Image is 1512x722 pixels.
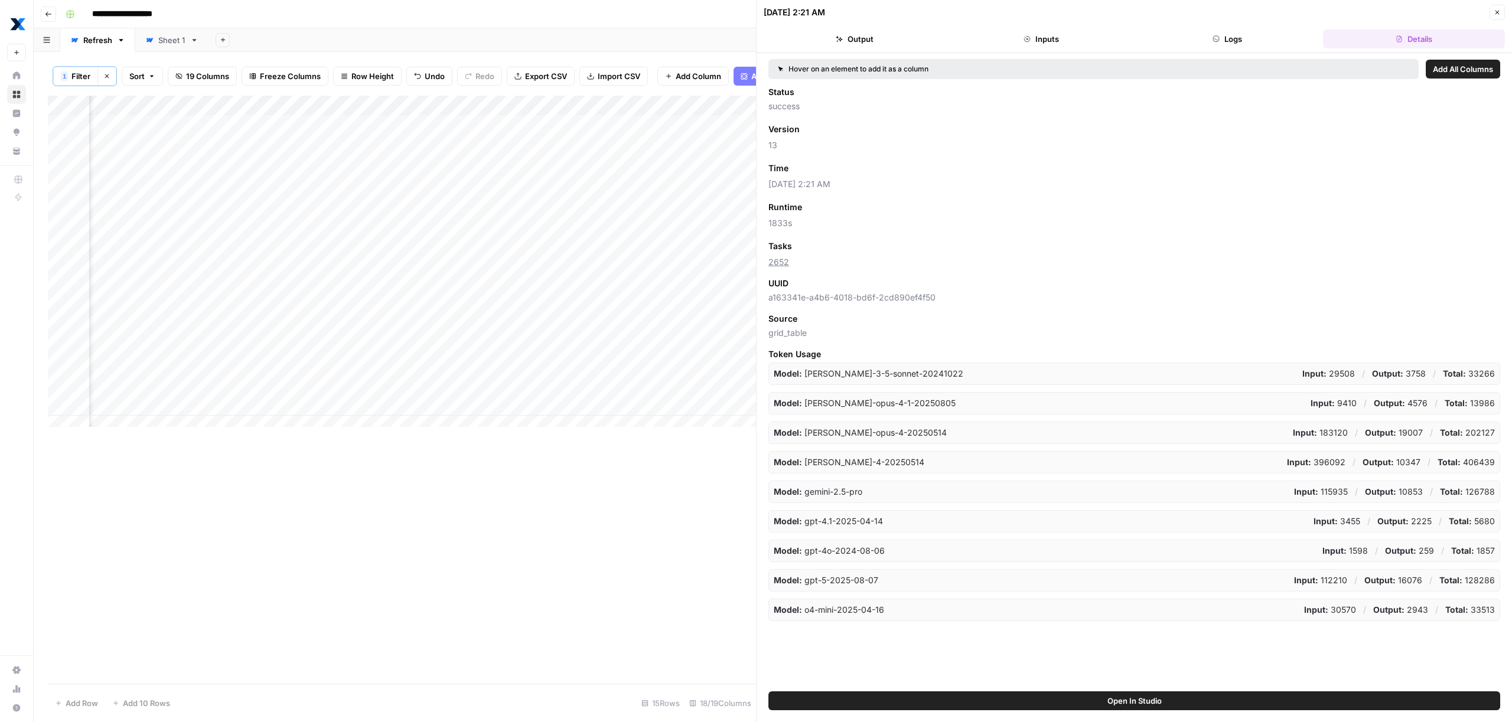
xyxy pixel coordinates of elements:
p: / [1364,397,1367,409]
img: MaintainX Logo [7,14,28,35]
div: [DATE] 2:21 AM [764,6,825,18]
strong: Output: [1365,427,1396,437]
span: Open In Studio [1107,695,1162,707]
p: 1598 [1322,545,1368,557]
button: Freeze Columns [242,67,328,86]
p: 30570 [1304,604,1356,616]
p: 2225 [1377,515,1432,527]
p: / [1353,456,1355,468]
button: Undo [406,67,452,86]
span: Tasks [768,240,792,252]
span: Filter [71,70,90,82]
button: Export CSV [507,67,575,86]
strong: Input: [1304,605,1328,615]
p: o4-mini-2025-04-16 [774,604,884,616]
p: 1857 [1451,545,1495,557]
strong: Output: [1374,398,1405,408]
p: 4576 [1374,397,1428,409]
strong: Total: [1445,605,1468,615]
div: 18/19 Columns [685,694,756,713]
p: 112210 [1294,574,1347,586]
p: 183120 [1293,427,1348,439]
p: 9410 [1311,397,1357,409]
p: / [1362,368,1365,380]
button: 19 Columns [168,67,237,86]
a: Your Data [7,142,26,161]
span: success [768,100,1500,112]
div: Refresh [83,34,112,46]
strong: Model: [774,545,802,556]
strong: Output: [1364,575,1396,585]
p: 406439 [1438,456,1495,468]
strong: Output: [1363,457,1394,467]
strong: Output: [1385,545,1416,556]
span: 1833s [768,217,1500,229]
p: 10853 [1365,486,1423,498]
p: / [1441,545,1444,557]
p: 16076 [1364,574,1422,586]
p: 3758 [1372,368,1426,380]
strong: Model: [774,368,802,378]
p: gpt-4o-2024-08-06 [774,545,885,557]
span: [DATE] 2:21 AM [768,178,1500,190]
button: Output [764,30,946,48]
p: / [1363,604,1366,616]
p: / [1433,368,1436,380]
p: 33513 [1445,604,1495,616]
strong: Model: [774,516,802,526]
span: Export CSV [525,70,567,82]
p: / [1429,574,1432,586]
strong: Total: [1439,575,1462,585]
p: 19007 [1365,427,1423,439]
p: 115935 [1294,486,1348,498]
button: Sort [122,67,163,86]
strong: Input: [1294,575,1318,585]
button: Add Column [657,67,729,86]
p: 5680 [1449,515,1495,527]
div: Hover on an element to add it as a column [778,64,1169,74]
p: gpt-5-2025-08-07 [774,574,878,586]
a: Refresh [60,28,135,52]
button: Help + Support [7,698,26,717]
p: / [1355,486,1358,498]
button: Add All Columns [1426,60,1500,79]
strong: Input: [1294,486,1318,496]
strong: Input: [1302,368,1327,378]
strong: Input: [1311,398,1335,408]
span: Version [768,123,800,135]
span: Time [768,162,788,174]
strong: Total: [1445,398,1468,408]
a: Insights [7,104,26,123]
strong: Model: [774,457,802,467]
a: Sheet 1 [135,28,208,52]
strong: Total: [1440,486,1463,496]
a: Opportunities [7,123,26,142]
button: Add 10 Rows [105,694,177,713]
span: a163341e-a4b6-4018-bd6f-2cd890ef4f50 [768,292,1500,303]
strong: Output: [1373,605,1405,615]
span: Token Usage [768,348,1500,360]
strong: Model: [774,398,802,408]
span: Redo [475,70,494,82]
strong: Model: [774,427,802,437]
button: Import CSV [579,67,648,86]
strong: Total: [1438,457,1461,467]
span: Sort [129,70,145,82]
strong: Model: [774,605,802,615]
button: 1Filter [53,67,97,86]
span: Add Column [676,70,721,82]
p: / [1354,574,1357,586]
a: Home [7,66,26,85]
span: Status [768,86,794,98]
strong: Model: [774,486,802,496]
button: Row Height [333,67,402,86]
div: 1 [61,71,68,81]
span: 13 [768,139,1500,151]
p: claude-opus-4-1-20250805 [774,397,956,409]
strong: Total: [1451,545,1474,556]
button: Workspace: MaintainX [7,9,26,39]
p: / [1430,486,1433,498]
p: 202127 [1440,427,1495,439]
p: gpt-4.1-2025-04-14 [774,515,883,527]
a: Browse [7,85,26,104]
